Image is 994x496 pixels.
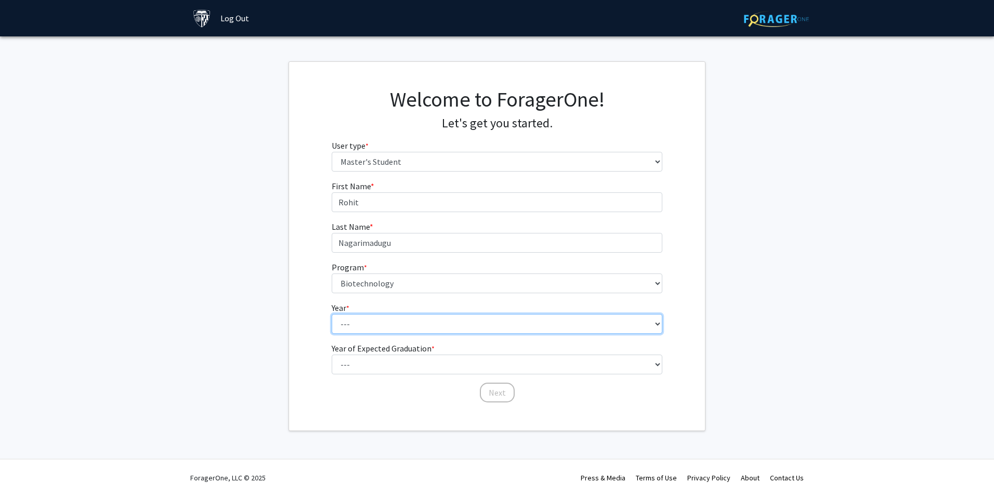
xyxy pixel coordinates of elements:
label: Year [332,302,349,314]
span: First Name [332,181,371,191]
a: About [741,473,760,482]
a: Contact Us [770,473,804,482]
img: ForagerOne Logo [744,11,809,27]
label: Year of Expected Graduation [332,342,435,355]
a: Privacy Policy [687,473,730,482]
label: User type [332,139,369,152]
img: Johns Hopkins University Logo [193,9,211,28]
label: Program [332,261,367,273]
button: Next [480,383,515,402]
a: Terms of Use [636,473,677,482]
h4: Let's get you started. [332,116,663,131]
div: ForagerOne, LLC © 2025 [190,460,266,496]
a: Press & Media [581,473,625,482]
span: Last Name [332,221,370,232]
iframe: Chat [8,449,44,488]
h1: Welcome to ForagerOne! [332,87,663,112]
